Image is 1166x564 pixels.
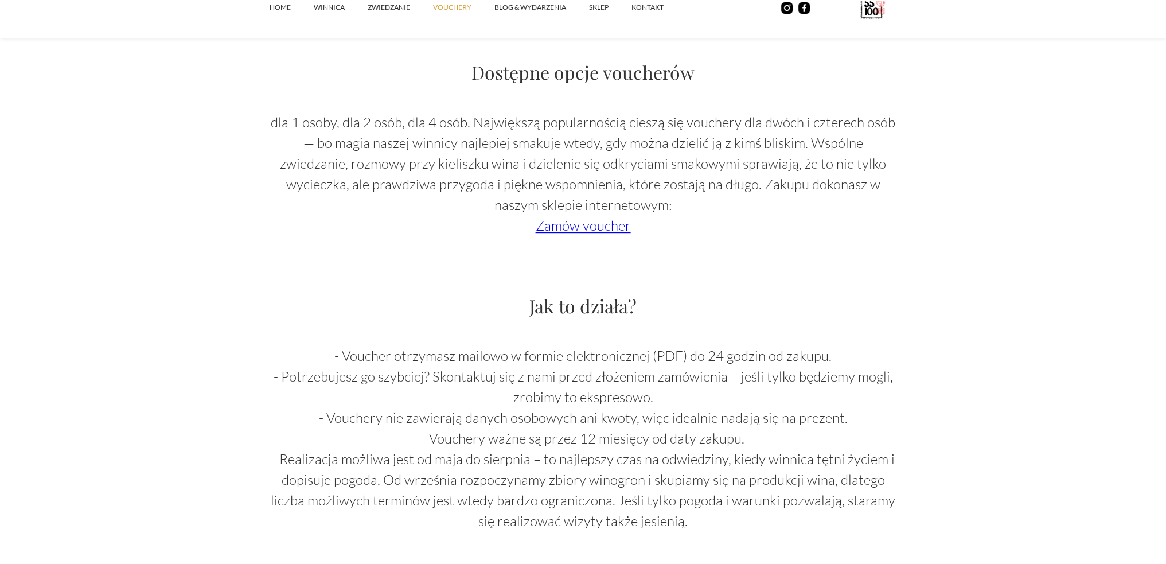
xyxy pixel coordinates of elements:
[536,217,631,234] a: Zamów voucher
[270,60,896,84] h3: Dostępne opcje voucherów
[270,112,896,236] p: dla 1 osoby, dla 2 osób, dla 4 osób. Największą popularnością cieszą się vouchery dla dwóch i czt...
[270,293,896,318] h3: Jak to działa?
[270,345,896,531] p: - Voucher otrzymasz mailowo w formie elektronicznej (PDF) do 24 godzin od zakupu. - Potrzebujesz ...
